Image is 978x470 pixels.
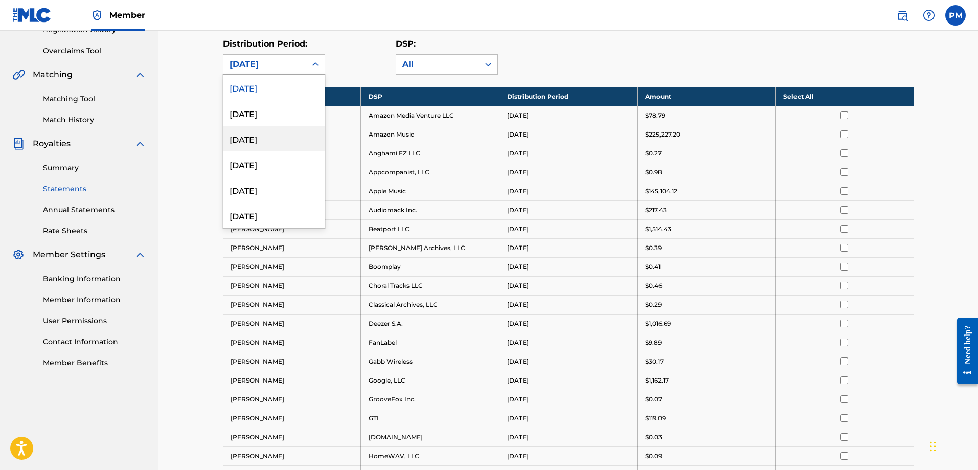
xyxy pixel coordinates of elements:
td: [DATE] [499,446,637,465]
th: Amount [637,87,775,106]
label: DSP: [396,39,416,49]
td: Classical Archives, LLC [361,295,499,314]
img: search [896,9,908,21]
td: [DATE] [499,390,637,409]
td: Amazon Music [361,125,499,144]
p: $145,104.12 [645,187,677,196]
td: Beatport LLC [361,219,499,238]
a: Match History [43,115,146,125]
a: Summary [43,163,146,173]
td: [DATE] [499,295,637,314]
a: Contact Information [43,337,146,347]
td: Google, LLC [361,371,499,390]
td: [PERSON_NAME] [223,371,361,390]
td: [DOMAIN_NAME] [361,428,499,446]
p: $0.29 [645,300,662,309]
th: Select All [776,87,914,106]
td: [PERSON_NAME] [223,409,361,428]
img: Royalties [12,138,25,150]
td: [PERSON_NAME] [223,428,361,446]
p: $0.07 [645,395,662,404]
a: User Permissions [43,316,146,326]
td: [DATE] [499,200,637,219]
p: $1,514.43 [645,225,671,234]
td: [PERSON_NAME] [223,276,361,295]
iframe: Chat Widget [927,421,978,470]
td: [DATE] [499,276,637,295]
td: [PERSON_NAME] [223,390,361,409]
img: Top Rightsholder [91,9,103,21]
a: Banking Information [43,274,146,284]
span: Matching [33,69,73,81]
p: $119.09 [645,414,666,423]
div: [DATE] [223,100,325,126]
td: [PERSON_NAME] Archives, LLC [361,238,499,257]
img: expand [134,69,146,81]
p: $9.89 [645,338,662,347]
div: [DATE] [223,126,325,151]
p: $0.03 [645,433,662,442]
span: Member [109,9,145,21]
p: $1,162.17 [645,376,669,385]
td: [DATE] [499,257,637,276]
td: [PERSON_NAME] [223,257,361,276]
td: FanLabel [361,333,499,352]
td: [DATE] [499,409,637,428]
td: [DATE] [499,219,637,238]
td: [PERSON_NAME] [223,446,361,465]
td: [PERSON_NAME] [223,314,361,333]
td: [PERSON_NAME] [223,219,361,238]
img: Member Settings [12,249,25,261]
label: Distribution Period: [223,39,307,49]
div: Chat-Widget [927,421,978,470]
p: $0.39 [645,243,662,253]
td: Apple Music [361,182,499,200]
td: Amazon Media Venture LLC [361,106,499,125]
td: [PERSON_NAME] [223,295,361,314]
span: Member Settings [33,249,105,261]
img: expand [134,138,146,150]
td: [DATE] [499,125,637,144]
img: Matching [12,69,25,81]
div: [DATE] [230,58,300,71]
td: [DATE] [499,428,637,446]
td: [DATE] [499,163,637,182]
a: Member Information [43,295,146,305]
p: $0.41 [645,262,661,272]
td: [DATE] [499,144,637,163]
a: Annual Statements [43,205,146,215]
td: Appcompanist, LLC [361,163,499,182]
td: [DATE] [499,333,637,352]
a: Matching Tool [43,94,146,104]
th: DSP [361,87,499,106]
div: [DATE] [223,151,325,177]
img: MLC Logo [12,8,52,23]
iframe: Resource Center [949,310,978,392]
td: HomeWAV, LLC [361,446,499,465]
td: [DATE] [499,371,637,390]
p: $1,016.69 [645,319,671,328]
td: [DATE] [499,106,637,125]
div: All [402,58,473,71]
p: $78.79 [645,111,665,120]
td: Anghami FZ LLC [361,144,499,163]
td: Choral Tracks LLC [361,276,499,295]
img: expand [134,249,146,261]
p: $30.17 [645,357,664,366]
div: [DATE] [223,177,325,203]
div: [DATE] [223,203,325,228]
td: Gabb Wireless [361,352,499,371]
td: [PERSON_NAME] [223,238,361,257]
a: Public Search [892,5,913,26]
td: Deezer S.A. [361,314,499,333]
img: help [923,9,935,21]
td: [DATE] [499,182,637,200]
a: Statements [43,184,146,194]
td: Audiomack Inc. [361,200,499,219]
td: Boomplay [361,257,499,276]
td: [DATE] [499,352,637,371]
td: GrooveFox Inc. [361,390,499,409]
div: [DATE] [223,75,325,100]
